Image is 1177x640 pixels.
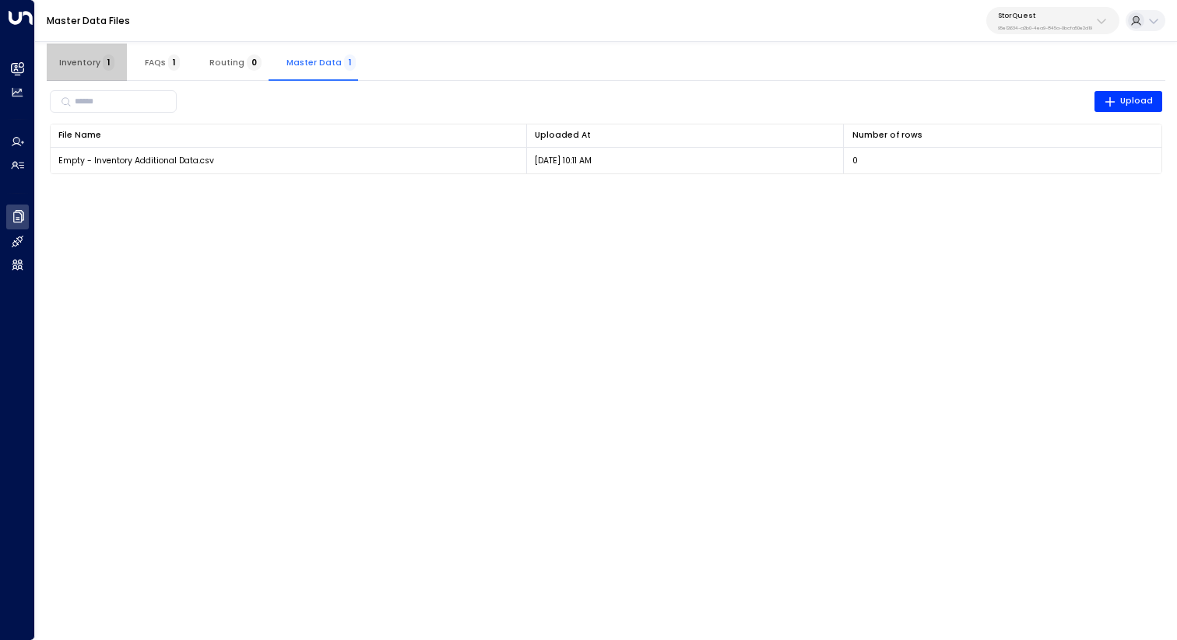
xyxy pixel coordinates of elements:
span: 0 [852,155,858,166]
p: 95e12634-a2b0-4ea9-845a-0bcfa50e2d19 [998,25,1092,31]
span: FAQs [145,58,180,68]
div: File Name [58,128,101,142]
div: Uploaded At [535,128,835,142]
span: 0 [247,54,262,71]
p: StorQuest [998,11,1092,20]
span: 1 [168,54,180,71]
a: Master Data Files [47,14,130,27]
div: File Name [58,128,518,142]
div: Number of rows [852,128,1154,142]
span: Routing [209,58,262,68]
span: Inventory [59,58,114,68]
span: 1 [103,54,114,71]
div: Number of rows [852,128,922,142]
div: Uploaded At [535,128,591,142]
span: Upload [1104,94,1154,108]
span: Master Data [286,58,356,68]
p: [DATE] 10:11 AM [535,155,592,166]
span: 1 [344,54,356,71]
button: Upload [1094,91,1163,113]
span: Empty - Inventory Additional Data.csv [58,155,214,166]
button: StorQuest95e12634-a2b0-4ea9-845a-0bcfa50e2d19 [986,7,1119,34]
